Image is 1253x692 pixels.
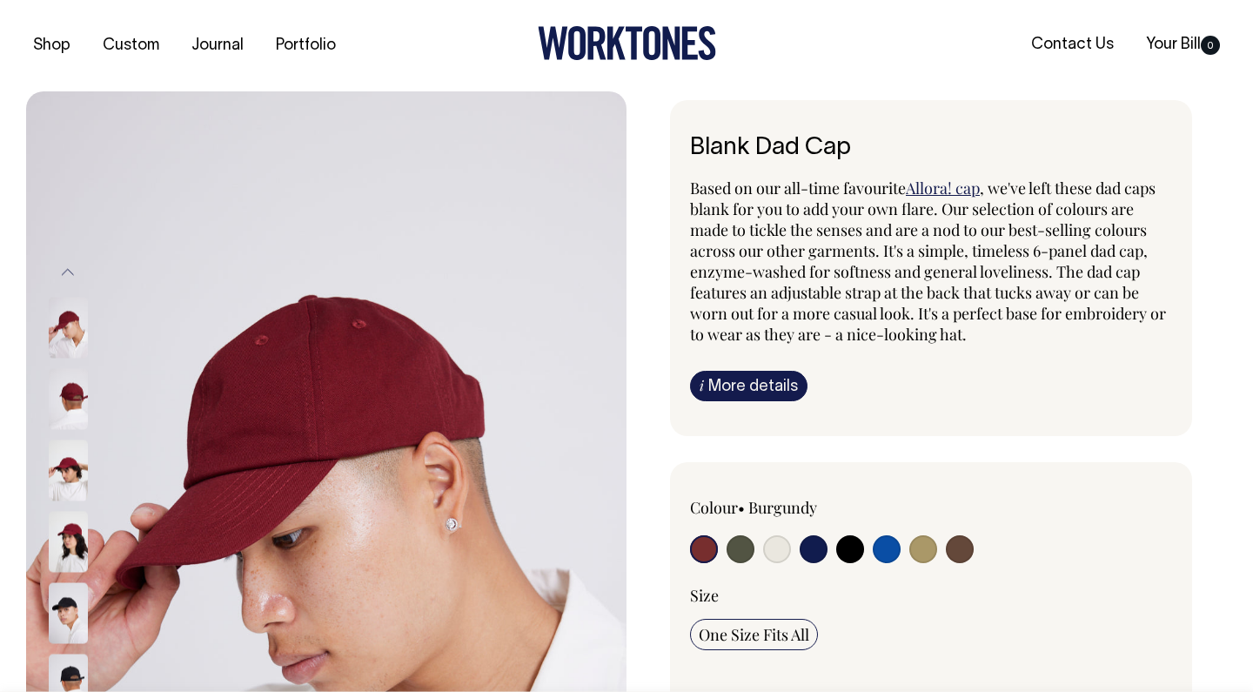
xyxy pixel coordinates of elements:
[49,511,88,572] img: burgundy
[49,582,88,643] img: black
[1139,30,1227,59] a: Your Bill0
[906,178,980,198] a: Allora! cap
[700,376,704,394] span: i
[1024,30,1121,59] a: Contact Us
[690,135,1172,162] h6: Blank Dad Cap
[748,497,817,518] label: Burgundy
[96,31,166,60] a: Custom
[269,31,343,60] a: Portfolio
[738,497,745,518] span: •
[690,585,1172,606] div: Size
[699,624,809,645] span: One Size Fits All
[690,497,883,518] div: Colour
[26,31,77,60] a: Shop
[49,368,88,429] img: burgundy
[49,440,88,501] img: burgundy
[690,178,1166,345] span: , we've left these dad caps blank for you to add your own flare. Our selection of colours are mad...
[1201,36,1220,55] span: 0
[184,31,251,60] a: Journal
[55,253,81,292] button: Previous
[690,371,807,401] a: iMore details
[49,297,88,358] img: burgundy
[690,619,818,650] input: One Size Fits All
[690,178,906,198] span: Based on our all-time favourite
